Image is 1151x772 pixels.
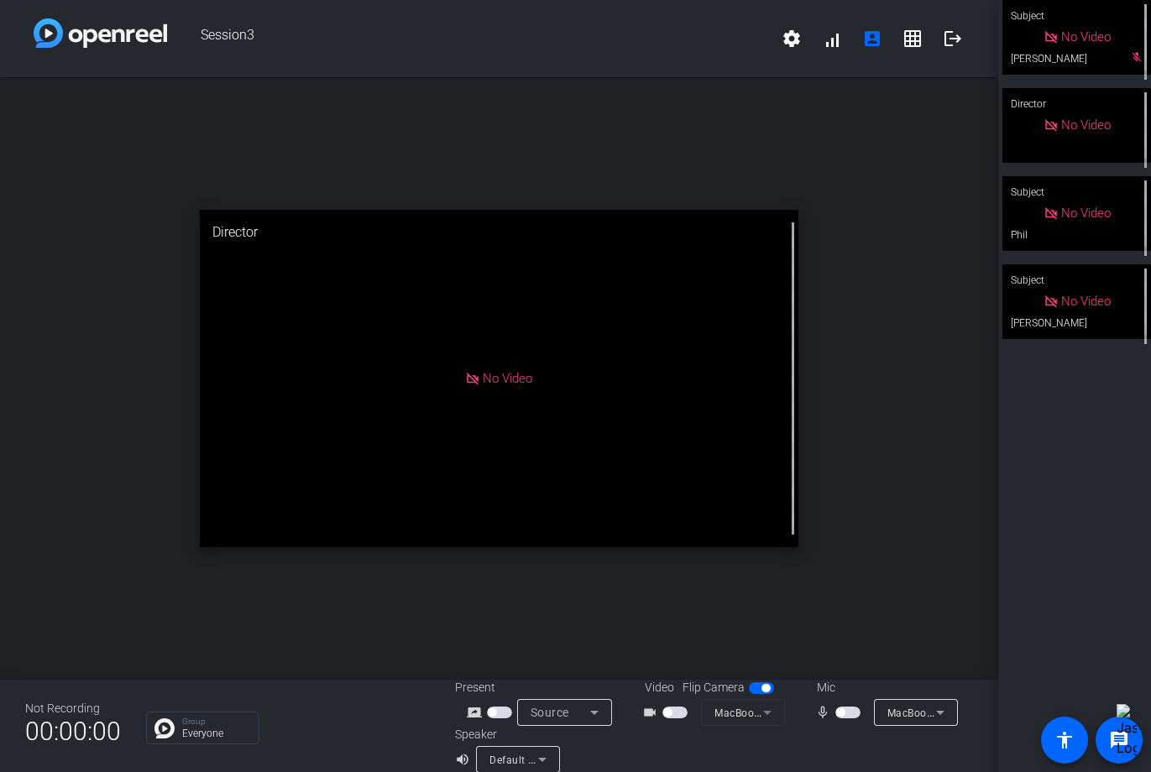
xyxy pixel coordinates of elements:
[455,749,475,769] mat-icon: volume_up
[467,702,487,722] mat-icon: screen_share_outline
[1054,730,1075,750] mat-icon: accessibility
[683,679,745,696] span: Flip Camera
[887,706,1055,719] span: MacBook Air Microphone (Built-in)
[182,717,250,726] p: Group
[1002,264,1151,296] div: Subject
[455,726,556,743] div: Speaker
[455,679,623,696] div: Present
[167,18,772,59] span: Session3
[34,18,167,48] img: white-gradient.svg
[1061,29,1111,44] span: No Video
[25,700,121,717] div: Not Recording
[815,702,835,722] mat-icon: mic_none
[800,679,968,696] div: Mic
[489,753,688,766] span: Default - MacBook Air Speakers (Built-in)
[943,29,963,49] mat-icon: logout
[1002,88,1151,120] div: Director
[862,29,882,49] mat-icon: account_box
[1002,176,1151,208] div: Subject
[1061,206,1111,221] span: No Video
[25,711,121,752] span: 00:00:00
[812,18,852,59] button: signal_cellular_alt
[531,706,569,719] span: Source
[645,679,674,696] span: Video
[1061,294,1111,309] span: No Video
[902,29,923,49] mat-icon: grid_on
[782,29,802,49] mat-icon: settings
[642,702,662,722] mat-icon: videocam_outline
[483,371,532,386] span: No Video
[1061,117,1111,133] span: No Video
[1109,730,1129,750] mat-icon: message
[182,728,250,738] p: Everyone
[200,210,798,255] div: Director
[154,718,175,738] img: Chat Icon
